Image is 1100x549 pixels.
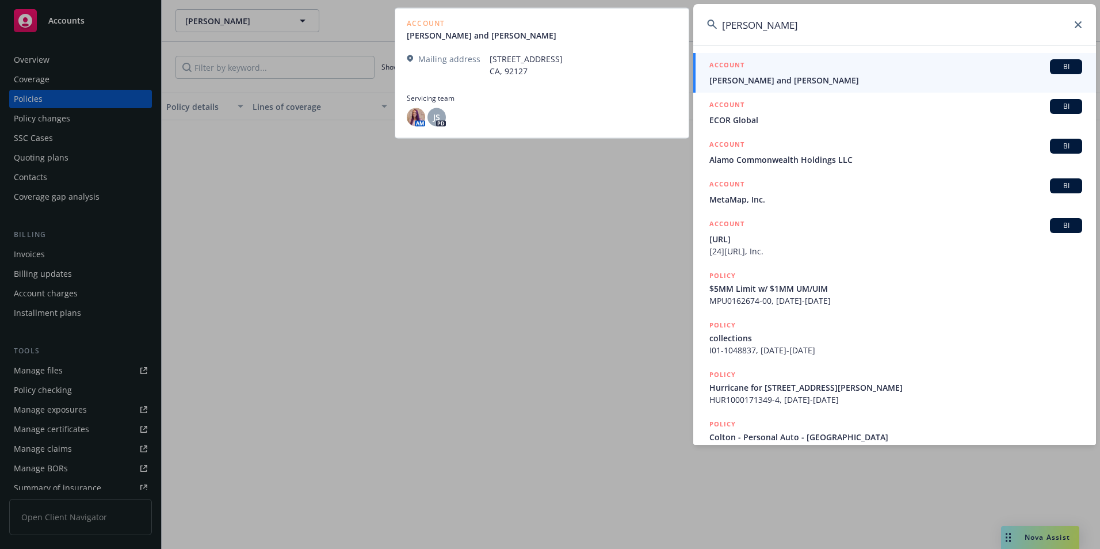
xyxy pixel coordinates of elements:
a: ACCOUNTBIMetaMap, Inc. [693,172,1096,212]
span: Hurricane for [STREET_ADDRESS][PERSON_NAME] [709,382,1082,394]
span: HUR1000171349-4, [DATE]-[DATE] [709,394,1082,406]
span: MPU0162674-00, [DATE]-[DATE] [709,295,1082,307]
a: ACCOUNTBIAlamo Commonwealth Holdings LLC [693,132,1096,172]
span: collections [709,332,1082,344]
a: ACCOUNTBI[PERSON_NAME] and [PERSON_NAME] [693,53,1096,93]
span: ECOR Global [709,114,1082,126]
span: BI [1055,101,1078,112]
span: Colton - Personal Auto - [GEOGRAPHIC_DATA] [709,431,1082,443]
span: [PERSON_NAME] and [PERSON_NAME] [709,74,1082,86]
h5: ACCOUNT [709,59,744,73]
h5: ACCOUNT [709,99,744,113]
span: $5MM Limit w/ $1MM UM/UIM [709,283,1082,295]
span: A01-1048837, [DATE]-[DATE] [709,443,1082,455]
span: MetaMap, Inc. [709,193,1082,205]
a: POLICYColton - Personal Auto - [GEOGRAPHIC_DATA]A01-1048837, [DATE]-[DATE] [693,412,1096,462]
h5: ACCOUNT [709,178,744,192]
h5: POLICY [709,418,736,430]
span: BI [1055,181,1078,191]
a: POLICYcollectionsI01-1048837, [DATE]-[DATE] [693,313,1096,363]
a: POLICY$5MM Limit w/ $1MM UM/UIMMPU0162674-00, [DATE]-[DATE] [693,264,1096,313]
a: POLICYHurricane for [STREET_ADDRESS][PERSON_NAME]HUR1000171349-4, [DATE]-[DATE] [693,363,1096,412]
h5: POLICY [709,369,736,380]
span: BI [1055,220,1078,231]
h5: POLICY [709,270,736,281]
h5: POLICY [709,319,736,331]
span: BI [1055,62,1078,72]
h5: ACCOUNT [709,218,744,232]
span: BI [1055,141,1078,151]
a: ACCOUNTBI[URL][24][URL], Inc. [693,212,1096,264]
input: Search... [693,4,1096,45]
span: I01-1048837, [DATE]-[DATE] [709,344,1082,356]
span: [24][URL], Inc. [709,245,1082,257]
span: Alamo Commonwealth Holdings LLC [709,154,1082,166]
a: ACCOUNTBIECOR Global [693,93,1096,132]
span: [URL] [709,233,1082,245]
h5: ACCOUNT [709,139,744,152]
